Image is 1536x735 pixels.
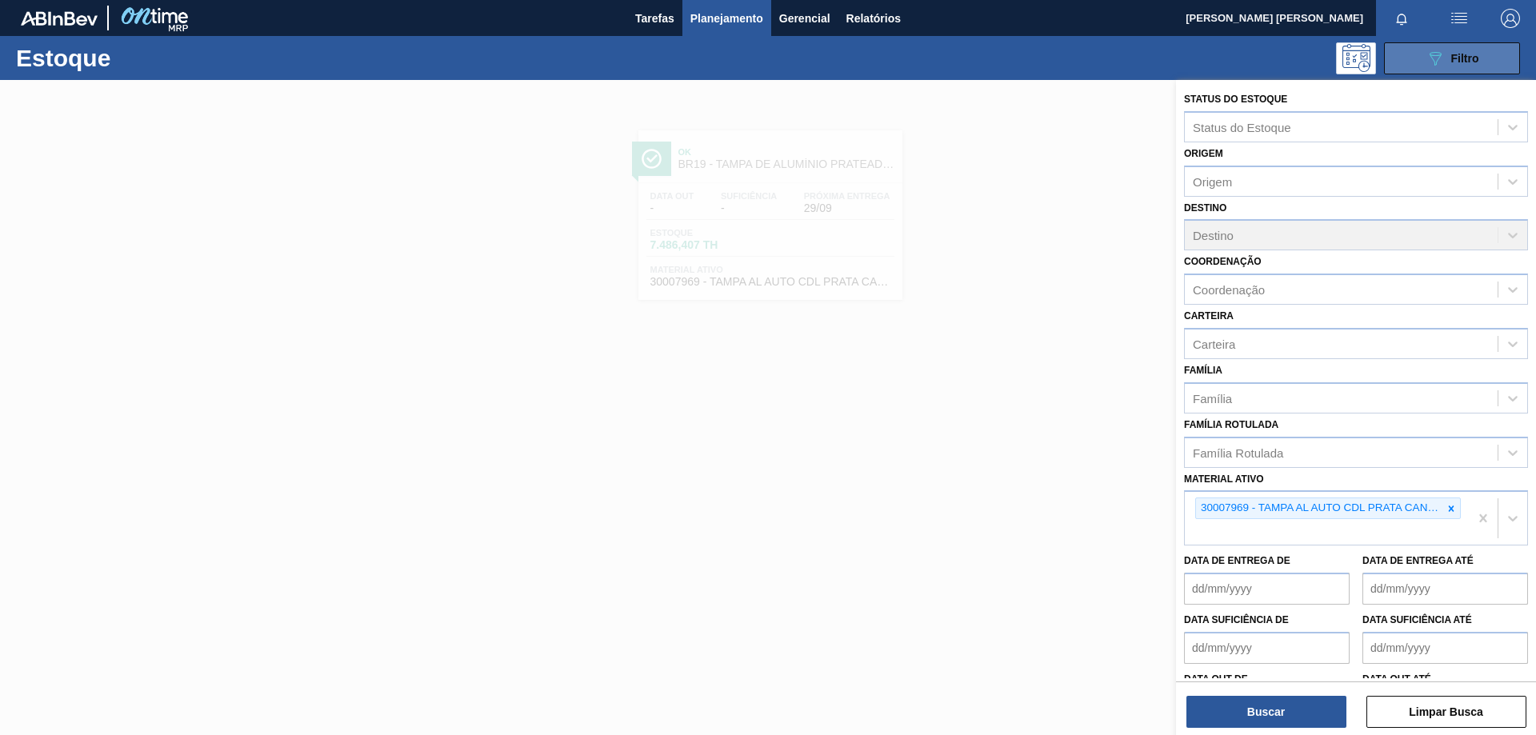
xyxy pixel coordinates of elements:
[1451,52,1479,65] span: Filtro
[16,49,255,67] h1: Estoque
[21,11,98,26] img: TNhmsLtSVTkK8tSr43FrP2fwEKptu5GPRR3wAAAABJRU5ErkJggg==
[1184,555,1290,566] label: Data de Entrega de
[1184,94,1287,105] label: Status do Estoque
[1184,673,1248,685] label: Data out de
[1196,498,1442,518] div: 30007969 - TAMPA AL AUTO CDL PRATA CANPACK
[1184,573,1350,605] input: dd/mm/yyyy
[1362,673,1431,685] label: Data out até
[1384,42,1520,74] button: Filtro
[1193,337,1235,350] div: Carteira
[1193,445,1283,459] div: Família Rotulada
[690,9,763,28] span: Planejamento
[1193,174,1232,188] div: Origem
[1184,148,1223,159] label: Origem
[846,9,901,28] span: Relatórios
[1184,419,1278,430] label: Família Rotulada
[1362,573,1528,605] input: dd/mm/yyyy
[1450,9,1469,28] img: userActions
[1184,202,1226,214] label: Destino
[1501,9,1520,28] img: Logout
[1362,555,1474,566] label: Data de Entrega até
[1193,283,1265,297] div: Coordenação
[1362,614,1472,625] label: Data suficiência até
[1193,391,1232,405] div: Família
[779,9,830,28] span: Gerencial
[1184,256,1262,267] label: Coordenação
[1362,632,1528,664] input: dd/mm/yyyy
[1184,365,1222,376] label: Família
[1193,120,1291,134] div: Status do Estoque
[1184,614,1289,625] label: Data suficiência de
[1336,42,1376,74] div: Pogramando: nenhum usuário selecionado
[1376,7,1427,30] button: Notificações
[1184,310,1234,322] label: Carteira
[635,9,674,28] span: Tarefas
[1184,632,1350,664] input: dd/mm/yyyy
[1184,473,1264,485] label: Material ativo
